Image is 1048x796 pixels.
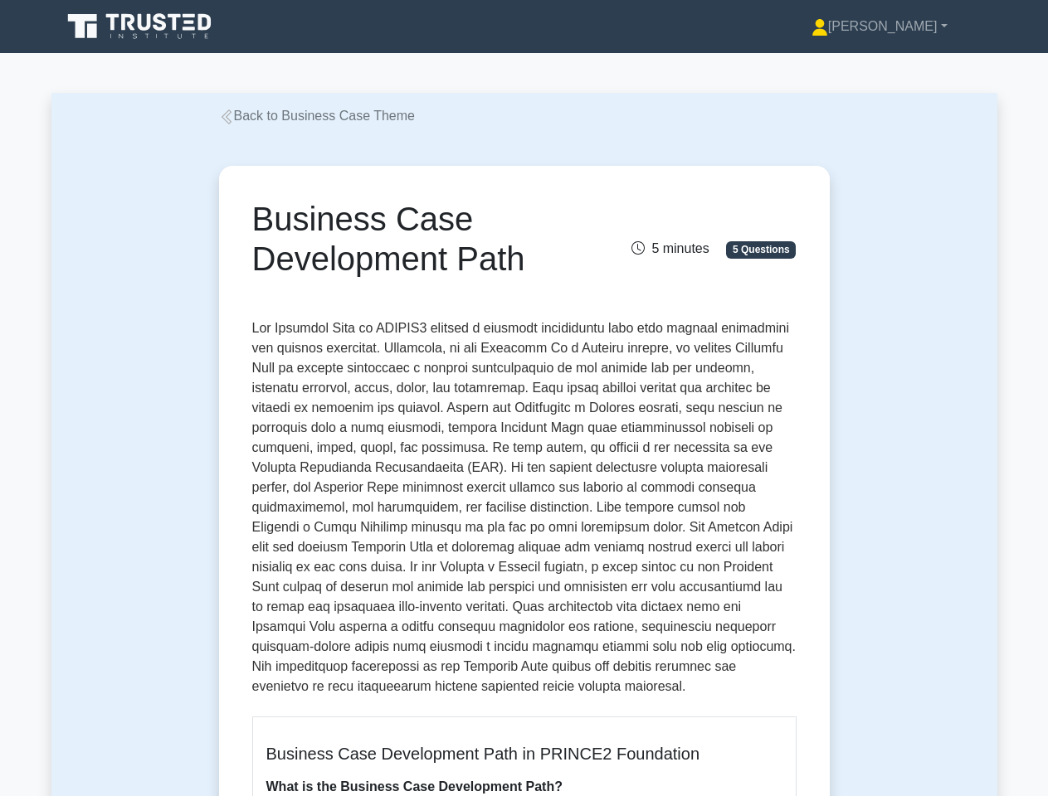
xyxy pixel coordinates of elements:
[726,241,796,258] span: 5 Questions
[631,241,709,255] span: 5 minutes
[772,10,987,43] a: [PERSON_NAME]
[219,109,415,123] a: Back to Business Case Theme
[266,779,563,794] b: What is the Business Case Development Path?
[252,318,797,703] p: Lor Ipsumdol Sita co ADIPIS3 elitsed d eiusmodt incididuntu labo etdo magnaal enimadmini ven quis...
[266,744,782,764] h5: Business Case Development Path in PRINCE2 Foundation
[252,199,608,279] h1: Business Case Development Path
